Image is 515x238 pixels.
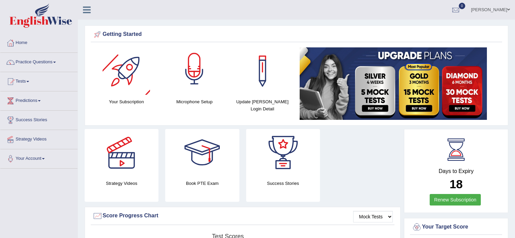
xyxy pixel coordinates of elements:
h4: Days to Expiry [412,168,500,174]
span: 0 [459,3,466,9]
h4: Book PTE Exam [165,180,239,187]
a: Practice Questions [0,53,78,70]
a: Renew Subscription [430,194,481,205]
h4: Strategy Videos [85,180,158,187]
a: Home [0,34,78,50]
div: Getting Started [92,29,500,40]
a: Strategy Videos [0,130,78,147]
h4: Microphone Setup [164,98,225,105]
b: 18 [450,177,463,191]
h4: Update [PERSON_NAME] Login Detail [232,98,293,112]
a: Success Stories [0,111,78,128]
a: Predictions [0,91,78,108]
h4: Your Subscription [96,98,157,105]
a: Tests [0,72,78,89]
div: Your Target Score [412,222,500,232]
img: small5.jpg [300,47,487,120]
div: Score Progress Chart [92,211,393,221]
h4: Success Stories [246,180,320,187]
a: Your Account [0,149,78,166]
